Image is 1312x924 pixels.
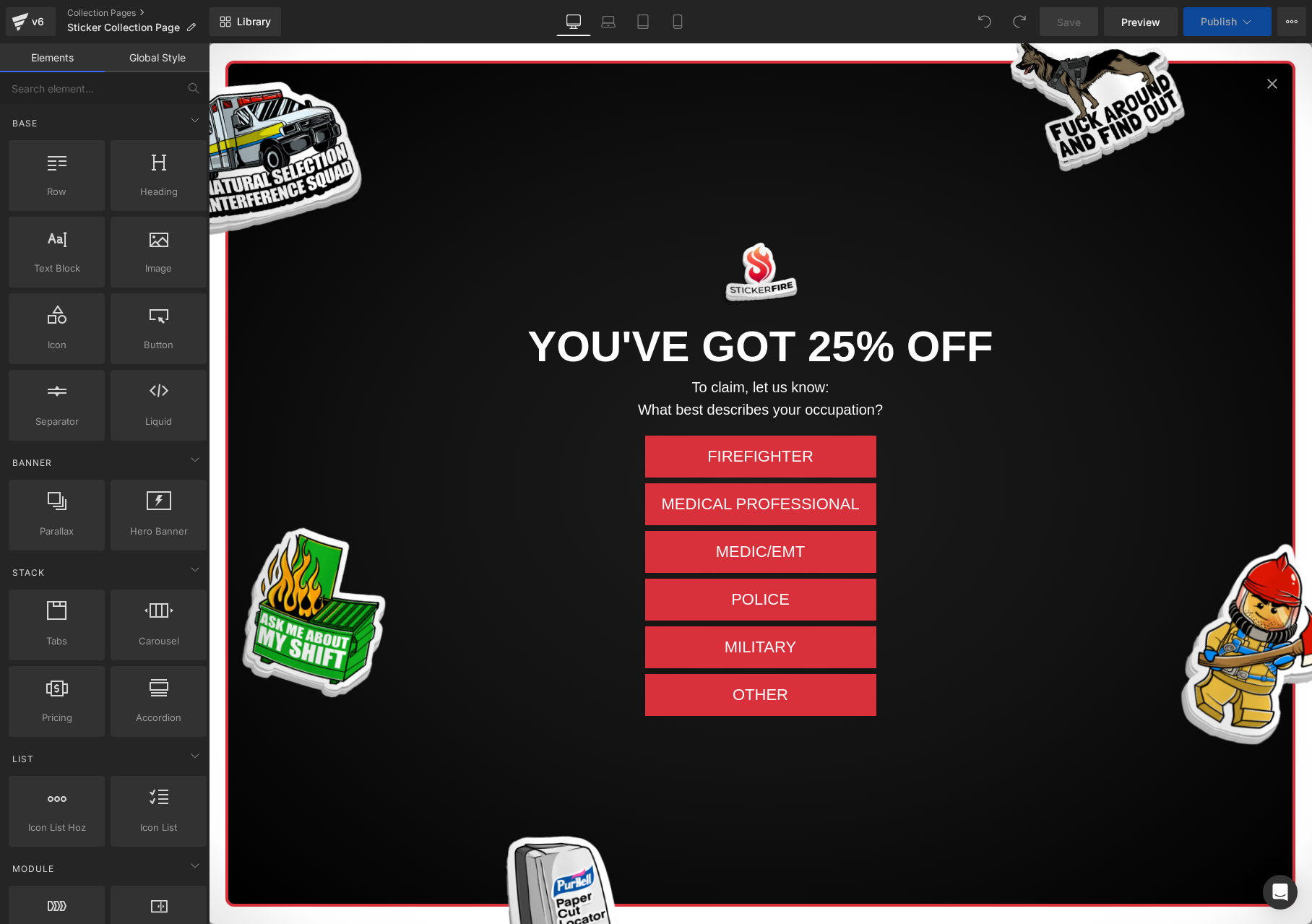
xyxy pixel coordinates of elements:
span: Icon List [115,820,202,835]
a: Mobile [660,7,695,36]
a: Tablet [626,7,660,36]
button: More [1277,7,1306,36]
span: Hero Banner [115,524,202,539]
span: Base [11,116,39,130]
span: Sticker Collection Page [67,22,180,33]
span: Carousel [115,634,202,649]
button: Redo [1005,7,1034,36]
span: Publish [1201,16,1237,27]
a: v6 [6,7,56,36]
span: Module [11,862,56,876]
span: Tabs [13,634,100,649]
span: Accordion [115,710,202,725]
a: Laptop [591,7,626,36]
span: Separator [13,414,100,429]
a: Collection Pages [67,7,210,19]
span: Save [1057,14,1081,30]
a: Preview [1104,7,1178,36]
span: Row [13,184,100,199]
button: Undo [970,7,999,36]
span: Preview [1121,14,1160,30]
span: List [11,752,35,766]
span: Button [115,337,202,353]
span: Icon List Hoz [13,820,100,835]
span: Heading [115,184,202,199]
span: Image [115,261,202,276]
div: v6 [29,12,47,31]
button: Publish [1183,7,1272,36]
span: Stack [11,566,46,579]
span: Text Block [13,261,100,276]
span: Parallax [13,524,100,539]
span: Library [237,15,271,28]
div: Open Intercom Messenger [1263,875,1298,910]
a: New Library [210,7,281,36]
a: Desktop [556,7,591,36]
span: Banner [11,456,53,470]
span: Pricing [13,710,100,725]
a: Global Style [105,43,210,72]
span: Liquid [115,414,202,429]
span: Icon [13,337,100,353]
